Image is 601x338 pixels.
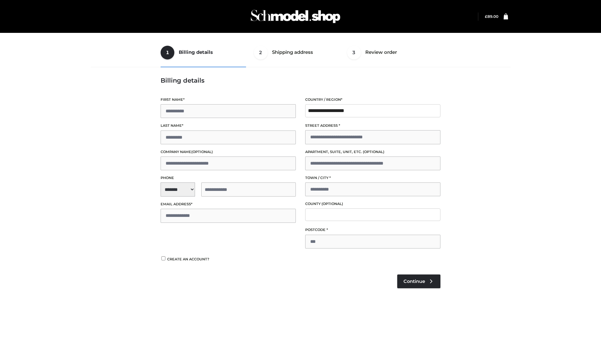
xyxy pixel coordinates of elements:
[485,14,487,19] span: £
[305,175,440,181] label: Town / City
[161,123,296,129] label: Last name
[363,150,384,154] span: (optional)
[191,150,213,154] span: (optional)
[305,201,440,207] label: County
[321,202,343,206] span: (optional)
[485,14,498,19] a: £89.00
[249,4,342,29] img: Schmodel Admin 964
[305,149,440,155] label: Apartment, suite, unit, etc.
[161,201,296,207] label: Email address
[305,97,440,103] label: Country / Region
[161,256,166,260] input: Create an account?
[161,149,296,155] label: Company name
[305,227,440,233] label: Postcode
[397,274,440,288] a: Continue
[161,97,296,103] label: First name
[403,279,425,284] span: Continue
[305,123,440,129] label: Street address
[161,175,296,181] label: Phone
[161,77,440,84] h3: Billing details
[485,14,498,19] bdi: 89.00
[167,257,209,261] span: Create an account?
